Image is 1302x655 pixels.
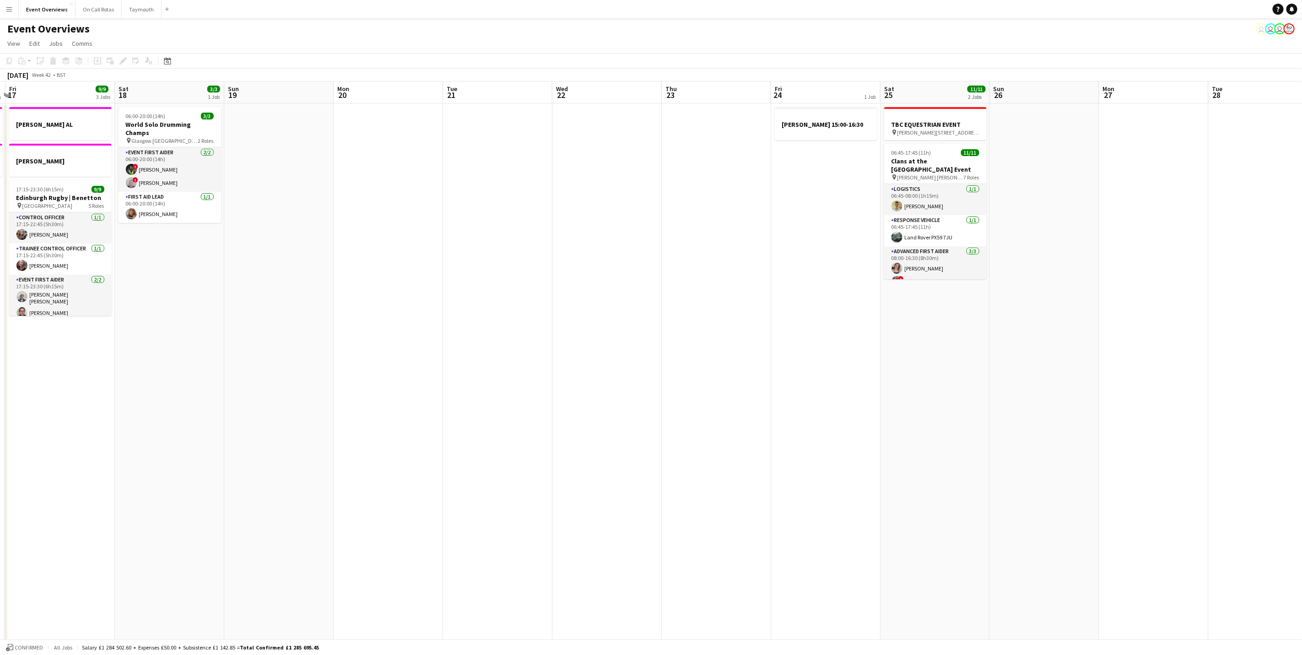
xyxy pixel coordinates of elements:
[897,129,979,136] span: [PERSON_NAME][STREET_ADDRESS]
[555,90,568,100] span: 22
[133,177,138,183] span: !
[4,38,24,49] a: View
[7,70,28,80] div: [DATE]
[884,215,987,246] app-card-role: Response Vehicle1/106:45-17:45 (11h)Land Rover PX59 7JU
[961,149,979,156] span: 11/11
[29,39,40,48] span: Edit
[201,113,214,119] span: 3/3
[9,194,112,202] h3: Edinburgh Rugby | Benetton
[337,85,349,93] span: Mon
[897,174,964,181] span: [PERSON_NAME] [PERSON_NAME]
[7,39,20,48] span: View
[1102,90,1115,100] span: 27
[5,643,44,653] button: Confirmed
[119,107,221,223] app-job-card: 06:00-20:00 (14h)3/3World Solo Drumming Champs Glasgow [GEOGRAPHIC_DATA] Unviersity2 RolesEvent F...
[445,90,457,100] span: 21
[775,107,877,140] app-job-card: [PERSON_NAME] 15:00-16:30
[994,85,1005,93] span: Sun
[1265,23,1276,34] app-user-avatar: Operations Team
[132,137,198,144] span: Glasgow [GEOGRAPHIC_DATA] Unviersity
[775,120,877,129] h3: [PERSON_NAME] 15:00-16:30
[9,107,112,140] app-job-card: [PERSON_NAME] AL
[119,120,221,137] h3: World Solo Drumming Champs
[884,144,987,279] app-job-card: 06:45-17:45 (11h)11/11Clans at the [GEOGRAPHIC_DATA] Event [PERSON_NAME] [PERSON_NAME]7 RolesLogi...
[9,157,112,165] h3: [PERSON_NAME]
[1284,23,1295,34] app-user-avatar: Operations Manager
[9,144,112,177] app-job-card: [PERSON_NAME]
[884,157,987,173] h3: Clans at the [GEOGRAPHIC_DATA] Event
[665,85,677,93] span: Thu
[49,39,63,48] span: Jobs
[16,186,64,193] span: 17:15-23:30 (6h15m)
[9,275,112,322] app-card-role: Event First Aider2/217:15-23:30 (6h15m)[PERSON_NAME] [PERSON_NAME][PERSON_NAME]
[898,276,904,281] span: !
[92,186,104,193] span: 9/9
[9,244,112,275] app-card-role: Trainee Control Officer1/117:15-22:45 (5h30m)[PERSON_NAME]
[884,246,987,304] app-card-role: Advanced First Aider3/308:00-16:30 (8h30m)[PERSON_NAME]![PERSON_NAME]
[336,90,349,100] span: 20
[9,180,112,316] app-job-card: 17:15-23:30 (6h15m)9/9Edinburgh Rugby | Benetton [GEOGRAPHIC_DATA]5 RolesControl Officer1/117:15-...
[1212,85,1223,93] span: Tue
[447,85,457,93] span: Tue
[773,90,782,100] span: 24
[884,120,987,129] h3: TBC EQUESTRIAN EVENT
[992,90,1005,100] span: 26
[9,120,112,129] h3: [PERSON_NAME] AL
[119,85,129,93] span: Sat
[68,38,96,49] a: Comms
[8,90,16,100] span: 17
[864,93,876,100] div: 1 Job
[556,85,568,93] span: Wed
[7,22,90,36] h1: Event Overviews
[883,90,894,100] span: 25
[968,93,985,100] div: 2 Jobs
[884,107,987,140] app-job-card: TBC EQUESTRIAN EVENT [PERSON_NAME][STREET_ADDRESS]
[208,93,220,100] div: 1 Job
[26,38,43,49] a: Edit
[227,90,239,100] span: 19
[1103,85,1115,93] span: Mon
[52,644,74,651] span: All jobs
[775,85,782,93] span: Fri
[22,202,73,209] span: [GEOGRAPHIC_DATA]
[964,174,979,181] span: 7 Roles
[82,644,319,651] div: Salary £1 284 502.60 + Expenses £50.00 + Subsistence £1 142.85 =
[133,164,138,169] span: !
[96,93,110,100] div: 3 Jobs
[891,149,931,156] span: 06:45-17:45 (11h)
[967,86,986,92] span: 11/11
[240,644,319,651] span: Total Confirmed £1 285 695.45
[9,85,16,93] span: Fri
[1275,23,1286,34] app-user-avatar: Operations Team
[89,202,104,209] span: 5 Roles
[9,212,112,244] app-card-role: Control Officer1/117:15-22:45 (5h30m)[PERSON_NAME]
[884,184,987,215] app-card-role: Logistics1/106:45-08:00 (1h15m)[PERSON_NAME]
[126,113,166,119] span: 06:00-20:00 (14h)
[76,0,122,18] button: On Call Rotas
[664,90,677,100] span: 23
[96,86,108,92] span: 9/9
[228,85,239,93] span: Sun
[1211,90,1223,100] span: 28
[117,90,129,100] span: 18
[122,0,162,18] button: Taymouth
[19,0,76,18] button: Event Overviews
[45,38,66,49] a: Jobs
[1256,23,1267,34] app-user-avatar: Operations Team
[119,192,221,223] app-card-role: First Aid Lead1/106:00-20:00 (14h)[PERSON_NAME]
[15,644,43,651] span: Confirmed
[57,71,66,78] div: BST
[198,137,214,144] span: 2 Roles
[884,85,894,93] span: Sat
[30,71,53,78] span: Week 42
[72,39,92,48] span: Comms
[119,147,221,192] app-card-role: Event First Aider2/206:00-20:00 (14h)![PERSON_NAME]![PERSON_NAME]
[207,86,220,92] span: 3/3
